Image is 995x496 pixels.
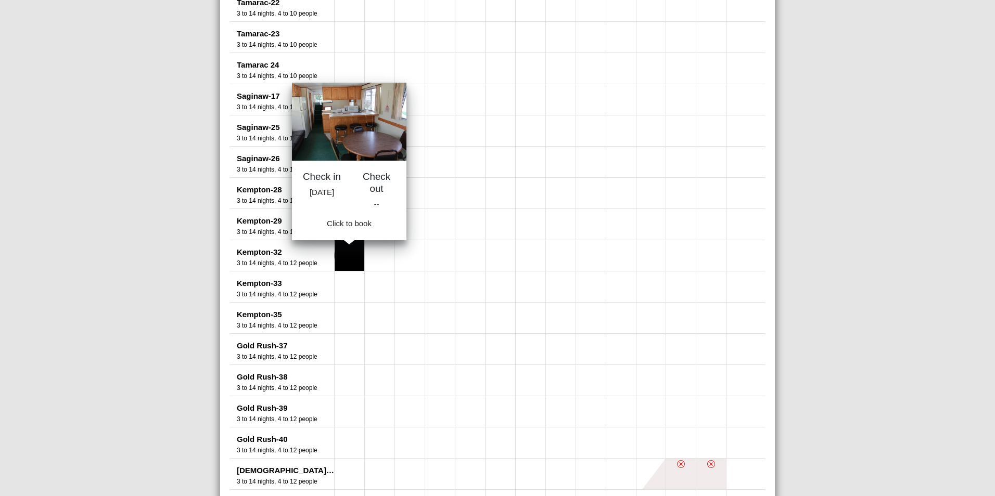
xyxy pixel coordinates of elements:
[237,477,334,486] div: Number of Guests
[302,187,341,199] p: [DATE]
[237,278,334,290] div: Kempton-33
[237,122,334,134] div: Saginaw-25
[357,171,396,194] h5: Check out
[237,352,334,361] div: Number of Guests
[237,184,334,196] div: Kempton-28
[237,321,334,330] div: Number of Guests
[237,71,334,81] div: Number of Guests
[237,59,334,71] div: Tamarac 24
[237,40,334,49] div: Number of Guests
[374,199,379,208] span: --
[302,218,396,230] div: Click to book
[237,446,334,455] div: Number of Guests
[237,309,334,321] div: Kempton-35
[237,215,334,227] div: Kempton-29
[237,414,334,424] div: Number of Guests
[237,153,334,165] div: Saginaw-26
[237,258,334,268] div: Number of Guests
[237,246,334,258] div: Kempton-32
[237,134,334,143] div: Number of Guests
[237,371,334,383] div: Gold Rush-38
[237,196,334,205] div: Number of Guests
[237,290,334,299] div: Number of Guests
[237,402,334,414] div: Gold Rush-39
[237,102,334,112] div: Number of Guests
[237,434,334,446] div: Gold Rush-40
[237,383,334,393] div: Number of Guests
[302,171,341,183] h5: Check in
[237,165,334,174] div: Number of Guests
[677,460,685,468] svg: x circle
[707,460,715,468] svg: x circle
[237,9,334,18] div: Number of Guests
[237,465,334,477] div: [DEMOGRAPHIC_DATA] of the Lake I
[237,28,334,40] div: Tamarac-23
[237,90,334,102] div: Saginaw-17
[237,340,334,352] div: Gold Rush-37
[237,227,334,237] div: Number of Guests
